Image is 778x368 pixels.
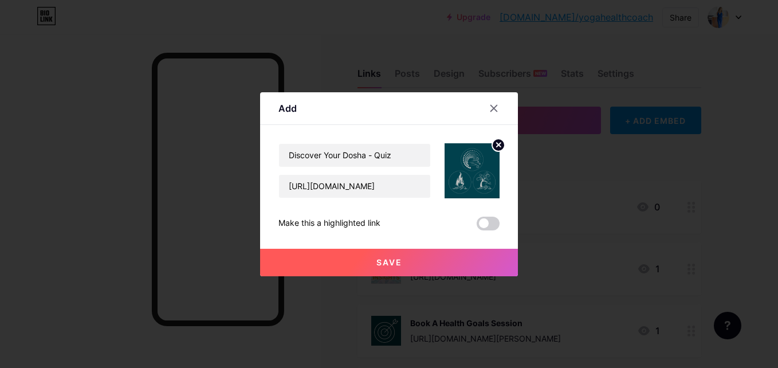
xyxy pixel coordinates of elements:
[260,249,518,276] button: Save
[278,101,297,115] div: Add
[279,175,430,198] input: URL
[445,143,500,198] img: link_thumbnail
[278,217,380,230] div: Make this a highlighted link
[279,144,430,167] input: Title
[376,257,402,267] span: Save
